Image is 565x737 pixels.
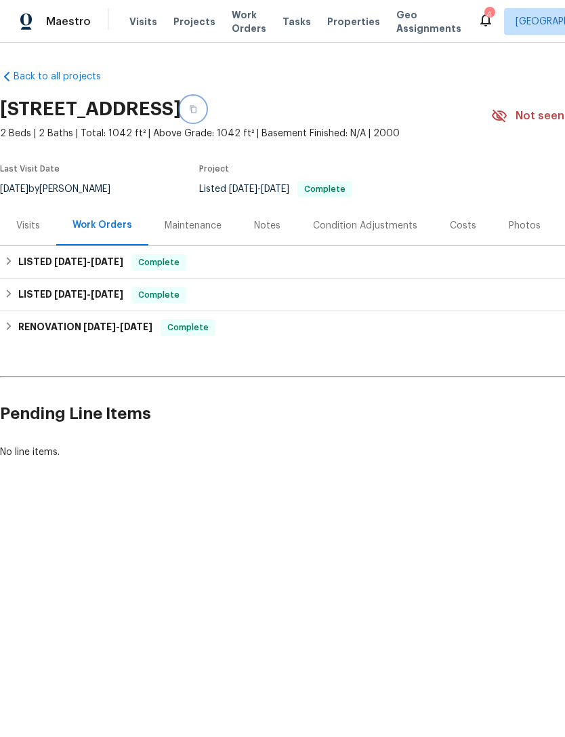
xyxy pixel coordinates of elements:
[165,219,222,233] div: Maintenance
[313,219,417,233] div: Condition Adjustments
[133,288,185,302] span: Complete
[83,322,152,332] span: -
[282,17,311,26] span: Tasks
[91,257,123,266] span: [DATE]
[18,287,123,303] h6: LISTED
[129,15,157,28] span: Visits
[54,290,87,299] span: [DATE]
[91,290,123,299] span: [DATE]
[54,290,123,299] span: -
[120,322,152,332] span: [DATE]
[18,319,152,336] h6: RENOVATION
[450,219,476,233] div: Costs
[173,15,215,28] span: Projects
[199,184,352,194] span: Listed
[83,322,116,332] span: [DATE]
[18,254,123,271] h6: LISTED
[261,184,289,194] span: [DATE]
[396,8,461,35] span: Geo Assignments
[327,15,380,28] span: Properties
[16,219,40,233] div: Visits
[181,97,205,121] button: Copy Address
[46,15,91,28] span: Maestro
[484,8,494,22] div: 4
[162,321,214,334] span: Complete
[509,219,541,233] div: Photos
[72,218,132,232] div: Work Orders
[229,184,289,194] span: -
[133,256,185,269] span: Complete
[232,8,266,35] span: Work Orders
[199,165,229,173] span: Project
[254,219,280,233] div: Notes
[54,257,123,266] span: -
[54,257,87,266] span: [DATE]
[229,184,257,194] span: [DATE]
[299,185,351,193] span: Complete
